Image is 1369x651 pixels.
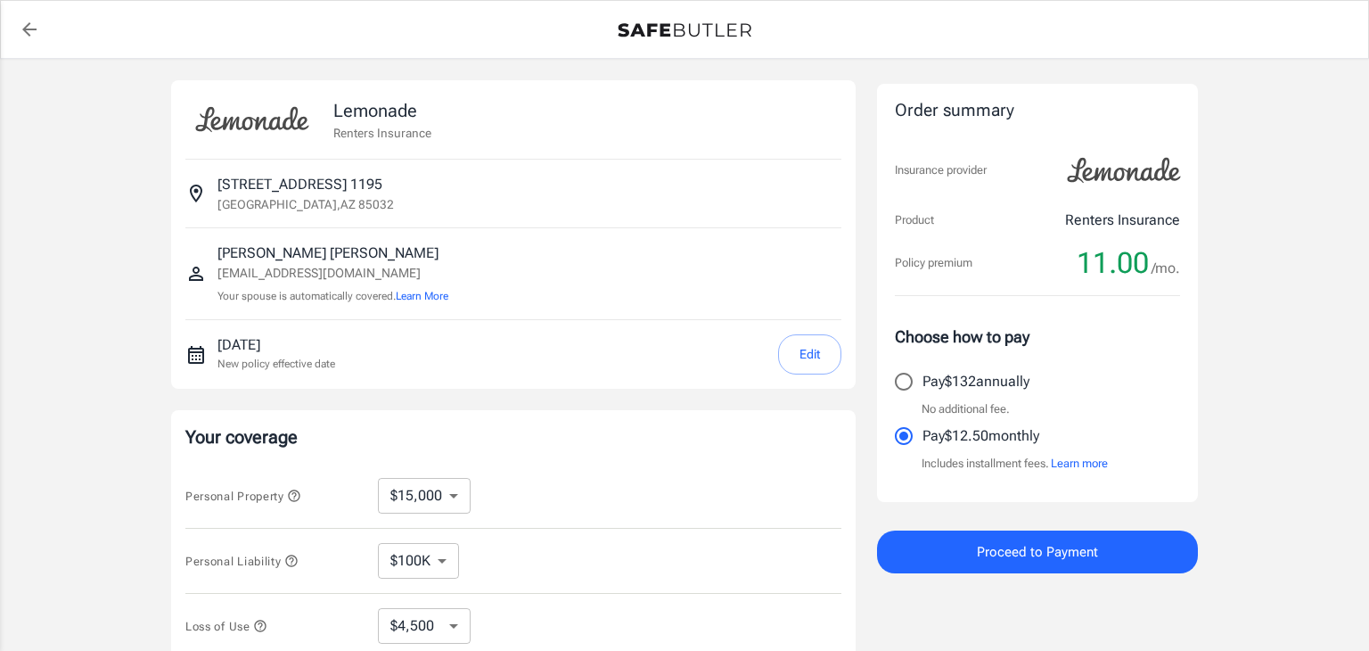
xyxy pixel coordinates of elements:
[877,531,1198,573] button: Proceed to Payment
[217,264,448,283] p: [EMAIL_ADDRESS][DOMAIN_NAME]
[977,540,1098,564] span: Proceed to Payment
[185,490,301,503] span: Personal Property
[185,424,841,449] p: Your coverage
[217,243,448,264] p: [PERSON_NAME] [PERSON_NAME]
[185,555,299,568] span: Personal Liability
[1152,256,1180,281] span: /mo.
[12,12,47,47] a: back to quotes
[333,97,431,124] p: Lemonade
[333,124,431,142] p: Renters Insurance
[217,356,335,372] p: New policy effective date
[217,288,448,305] p: Your spouse is automatically covered.
[895,254,972,272] p: Policy premium
[185,550,299,572] button: Personal Liability
[185,485,301,507] button: Personal Property
[217,334,335,356] p: [DATE]
[396,288,448,304] button: Learn More
[1057,145,1191,195] img: Lemonade
[922,425,1039,447] p: Pay $12.50 monthly
[1051,455,1108,473] button: Learn more
[185,95,319,144] img: Lemonade
[895,98,1180,124] div: Order summary
[1065,210,1180,231] p: Renters Insurance
[895,211,934,229] p: Product
[922,400,1010,418] p: No additional fee.
[185,263,207,284] svg: Insured person
[895,161,987,179] p: Insurance provider
[217,195,394,213] p: [GEOGRAPHIC_DATA] , AZ 85032
[217,174,382,195] p: [STREET_ADDRESS] 1195
[618,23,751,37] img: Back to quotes
[185,344,207,366] svg: New policy start date
[185,183,207,204] svg: Insured address
[922,455,1108,473] p: Includes installment fees.
[778,334,841,375] button: Edit
[895,325,1180,349] p: Choose how to pay
[1077,245,1149,281] span: 11.00
[922,371,1029,392] p: Pay $132 annually
[185,620,267,633] span: Loss of Use
[185,615,267,637] button: Loss of Use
